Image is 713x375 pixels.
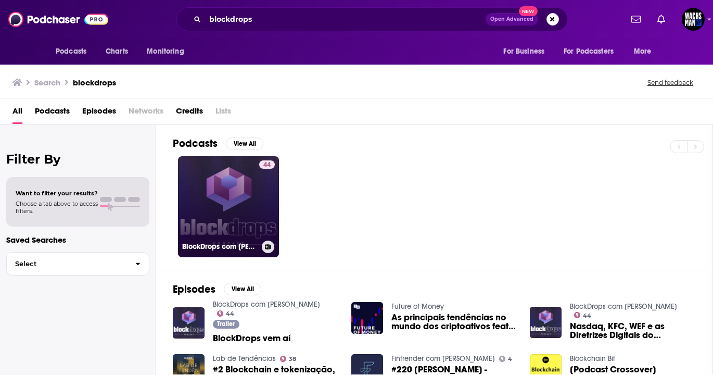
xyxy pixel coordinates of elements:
[583,314,591,318] span: 44
[486,13,538,26] button: Open AdvancedNew
[176,103,203,124] a: Credits
[139,42,197,61] button: open menu
[173,137,263,150] a: PodcastsView All
[574,312,592,318] a: 44
[8,9,108,29] img: Podchaser - Follow, Share and Rate Podcasts
[173,283,215,296] h2: Episodes
[82,103,116,124] a: Episodes
[99,42,134,61] a: Charts
[6,152,149,167] h2: Filter By
[682,8,705,31] img: User Profile
[634,44,652,59] span: More
[217,310,235,317] a: 44
[570,354,615,363] a: Blockchain Bit
[73,78,116,87] h3: blockdrops
[682,8,705,31] button: Show profile menu
[570,322,696,340] span: Nasdaq, KFC, WEF e as Diretrizes Digitais do [GEOGRAPHIC_DATA], BlockDrops na noomis
[557,42,629,61] button: open menu
[496,42,557,61] button: open menu
[129,103,163,124] span: Networks
[280,356,297,362] a: 38
[570,322,696,340] a: Nasdaq, KFC, WEF e as Diretrizes Digitais do Brasil, BlockDrops na noomis
[56,44,86,59] span: Podcasts
[16,200,98,215] span: Choose a tab above to access filters.
[391,302,444,311] a: Future of Money
[508,357,512,361] span: 4
[530,307,562,339] img: Nasdaq, KFC, WEF e as Diretrizes Digitais do Brasil, BlockDrops na noomis
[644,78,696,87] button: Send feedback
[519,6,538,16] span: New
[178,156,279,257] a: 44BlockDrops com [PERSON_NAME]
[570,302,677,311] a: BlockDrops com Maurício Magaldi
[173,307,205,339] img: BlockDrops vem aí
[627,42,665,61] button: open menu
[16,190,98,197] span: Want to filter your results?
[48,42,100,61] button: open menu
[499,356,513,362] a: 4
[289,357,296,361] span: 38
[627,10,645,28] a: Show notifications dropdown
[391,313,517,331] a: As principais tendências no mundo dos criptoativos feat BlockDrops | Future of Money #053
[173,137,218,150] h2: Podcasts
[682,8,705,31] span: Logged in as WachsmanNY
[205,11,486,28] input: Search podcasts, credits, & more...
[259,160,275,169] a: 44
[6,252,149,276] button: Select
[173,283,261,296] a: EpisodesView All
[503,44,544,59] span: For Business
[213,300,320,309] a: BlockDrops com Maurício Magaldi
[6,235,149,245] p: Saved Searches
[263,160,271,170] span: 44
[224,283,261,295] button: View All
[213,334,290,343] a: BlockDrops vem aí
[226,311,234,316] span: 44
[653,10,669,28] a: Show notifications dropdown
[564,44,614,59] span: For Podcasters
[34,78,60,87] h3: Search
[35,103,70,124] a: Podcasts
[176,7,568,31] div: Search podcasts, credits, & more...
[213,354,276,363] a: Lab de Tendências
[7,260,127,267] span: Select
[215,103,231,124] span: Lists
[182,242,258,251] h3: BlockDrops com [PERSON_NAME]
[490,17,533,22] span: Open Advanced
[12,103,22,124] a: All
[351,302,383,334] img: As principais tendências no mundo dos criptoativos feat BlockDrops | Future of Money #053
[217,321,235,327] span: Trailer
[391,354,495,363] a: Fintrender com Gustavo Cunha
[147,44,184,59] span: Monitoring
[106,44,128,59] span: Charts
[226,137,263,150] button: View All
